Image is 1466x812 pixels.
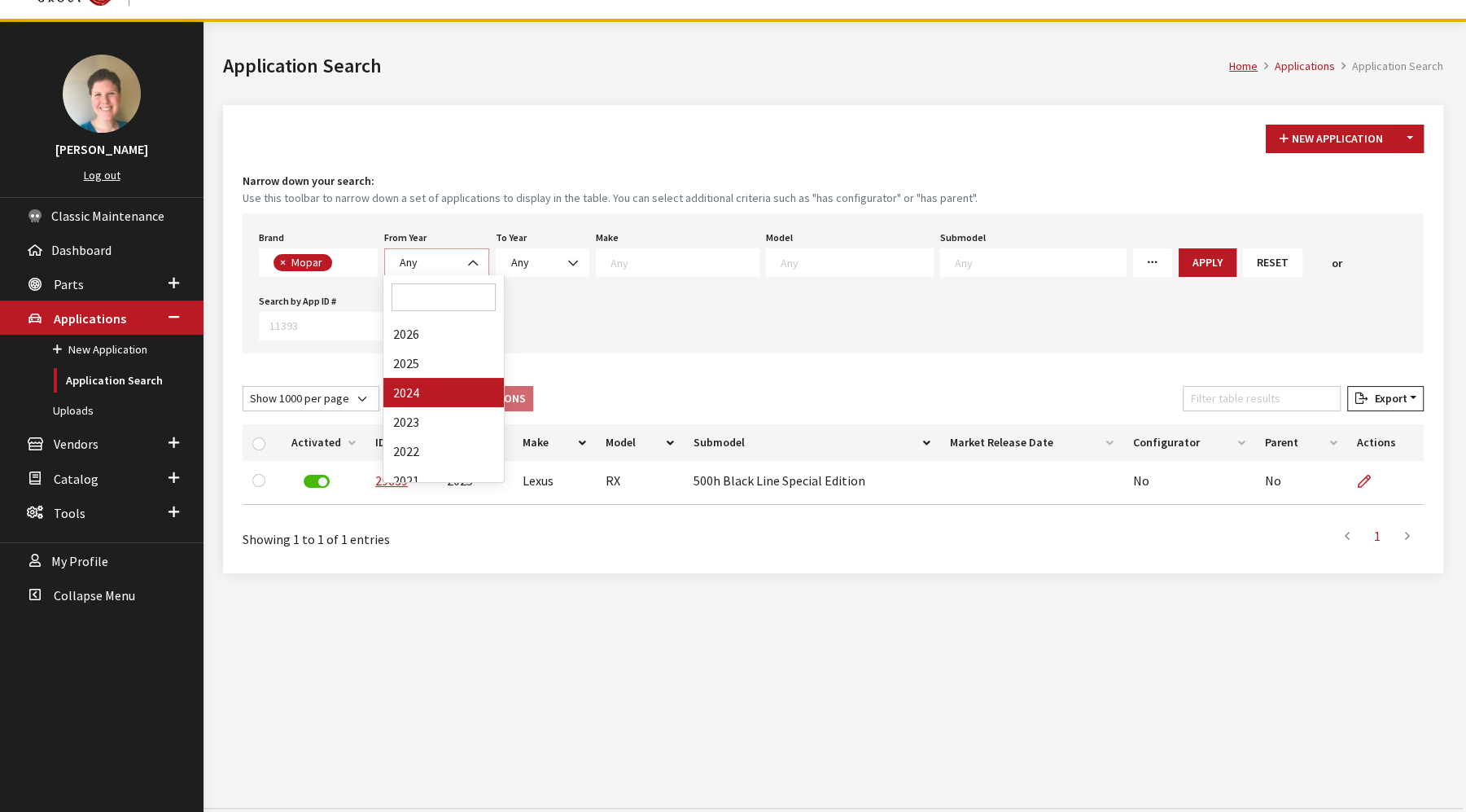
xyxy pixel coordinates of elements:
span: My Profile [51,553,108,569]
label: Submodel [940,230,986,245]
label: From Year [384,230,427,245]
li: Mopar [274,254,332,271]
input: 11393 [259,312,423,340]
span: Parts [54,276,84,292]
button: Apply [1179,248,1236,277]
td: 500h Black Line Special Edition [684,461,940,505]
a: 1 [1363,520,1392,552]
span: Vendors [54,437,98,453]
input: Search [392,283,496,311]
img: Janelle Crocker-Krause [63,55,141,133]
textarea: Search [610,255,759,270]
textarea: Search [955,255,1126,270]
li: 2021 [383,466,504,495]
th: Actions [1346,424,1424,461]
button: Remove item [274,254,290,271]
button: Reset [1243,248,1302,277]
label: Make [596,230,619,245]
button: Export [1347,386,1424,411]
div: Showing 1 to 1 of 1 entries [243,518,724,549]
h3: [PERSON_NAME] [16,139,187,159]
h4: Narrow down your search: [243,173,1424,190]
th: Market Release Date: activate to sort column ascending [940,424,1123,461]
span: Collapse Menu [54,587,135,604]
label: To Year [496,230,527,245]
li: Application Search [1335,58,1443,75]
span: Any [384,248,489,277]
span: Tools [54,505,85,521]
a: Home [1229,59,1258,73]
td: RX [595,461,683,505]
th: Submodel: activate to sort column ascending [684,424,940,461]
th: Model: activate to sort column ascending [595,424,683,461]
span: Applications [54,310,126,327]
span: Any [506,254,579,271]
span: Catalog [54,471,98,487]
a: Edit Application [1356,461,1384,502]
span: Export [1368,391,1407,406]
span: Any [511,255,529,270]
label: Model [766,230,793,245]
th: ID: activate to sort column ascending [365,424,437,461]
small: Use this toolbar to narrow down a set of applications to display in the table. You can select add... [243,190,1424,207]
span: Any [496,248,589,277]
td: No [1255,461,1346,505]
span: Mopar [290,255,326,270]
td: No [1123,461,1255,505]
a: 29639 [375,472,408,489]
span: Any [400,255,418,270]
td: 2025 [437,461,514,505]
li: 2022 [383,437,504,466]
span: Dashboard [51,242,112,258]
h1: Application Search [223,51,1229,81]
label: Deactivate Application [304,475,330,488]
td: Lexus [513,461,595,505]
span: Any [395,254,479,271]
span: or [1332,255,1342,272]
a: Log out [84,168,120,182]
th: Make: activate to sort column ascending [513,424,595,461]
li: Applications [1258,58,1335,75]
li: 2024 [383,378,504,407]
textarea: Search [336,257,345,271]
th: Parent: activate to sort column ascending [1255,424,1346,461]
span: Classic Maintenance [51,208,164,224]
li: 2026 [383,319,504,349]
span: × [280,255,286,270]
label: Search by App ID # [259,294,336,309]
button: New Application [1266,125,1397,153]
textarea: Search [781,255,933,270]
li: 2023 [383,407,504,437]
label: Brand [259,230,284,245]
li: 2025 [383,349,504,378]
th: Activated: activate to sort column ascending [282,424,365,461]
input: Filter table results [1183,386,1341,411]
th: Configurator: activate to sort column ascending [1123,424,1255,461]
